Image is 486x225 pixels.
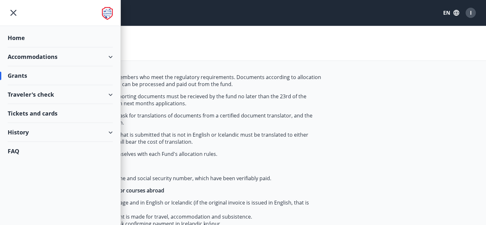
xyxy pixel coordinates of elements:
[21,131,322,145] p: For the Educational fund any invoice/bill that is submitted that is not in English or Icelandic m...
[463,5,478,20] button: I
[34,199,322,213] li: Original invoice in the original language and in English or Icelandic (if the original invoice is...
[8,66,113,85] div: Grants
[8,47,113,66] div: Accommodations
[34,213,322,220] li: Itemized cost sharing, i.e. no payment is made for travel, accommodation and subsistence.
[21,150,322,157] p: Applicants are advised to familiarize themselves with each Fund's allocation rules.
[21,163,322,170] p: ATH:
[8,28,113,47] div: Home
[21,175,322,182] p: All invoices must have the applicant's name and social security number, which have been verifiabl...
[8,123,113,142] div: History
[8,85,113,104] div: Traveler's check
[470,9,472,16] span: I
[441,7,462,19] button: EN
[8,7,19,19] button: menu
[21,74,322,88] p: The Fund pays grants from the fund to members who meet the regulatory requirements. Documents acc...
[8,142,113,160] div: FAQ
[21,112,322,126] p: For sickness fund we reserve the right to ask for translations of documents from a certified docu...
[21,93,322,107] p: Applications along with their correct supporting documents must be recieved by the fund no later ...
[102,7,113,20] img: union_logo
[8,104,113,123] div: Tickets and cards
